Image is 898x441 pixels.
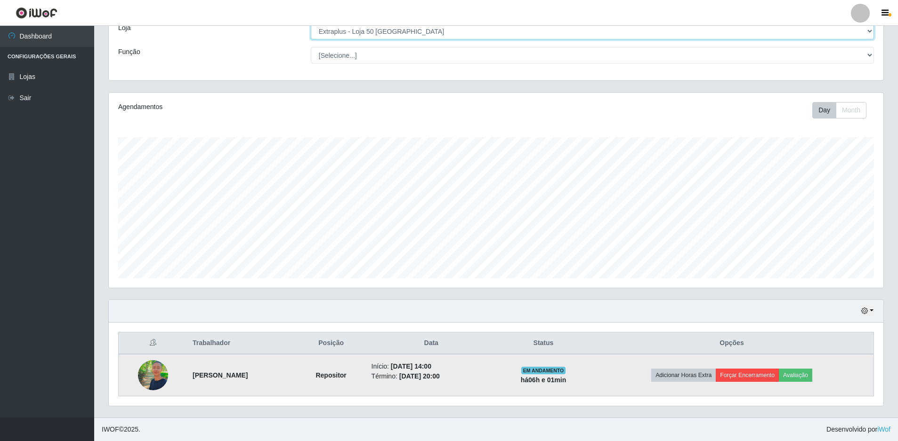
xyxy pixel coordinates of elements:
span: © 2025 . [102,425,140,434]
span: Desenvolvido por [826,425,890,434]
button: Avaliação [779,369,812,382]
div: Toolbar with button groups [812,102,874,118]
th: Posição [297,332,366,354]
button: Day [812,102,836,118]
span: IWOF [102,425,119,433]
button: Adicionar Horas Extra [651,369,716,382]
time: [DATE] 14:00 [391,362,431,370]
span: EM ANDAMENTO [521,367,566,374]
th: Status [497,332,590,354]
th: Opções [590,332,874,354]
img: CoreUI Logo [16,7,57,19]
a: iWof [877,425,890,433]
button: Forçar Encerramento [716,369,779,382]
strong: Repositor [316,371,346,379]
strong: [PERSON_NAME] [193,371,248,379]
button: Month [836,102,866,118]
li: Início: [372,362,491,371]
th: Data [366,332,497,354]
th: Trabalhador [187,332,297,354]
div: Agendamentos [118,102,425,112]
li: Término: [372,371,491,381]
label: Loja [118,23,130,33]
div: First group [812,102,866,118]
img: 1756254229615.jpeg [138,348,168,402]
label: Função [118,47,140,57]
time: [DATE] 20:00 [399,372,440,380]
strong: há 06 h e 01 min [521,376,566,384]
